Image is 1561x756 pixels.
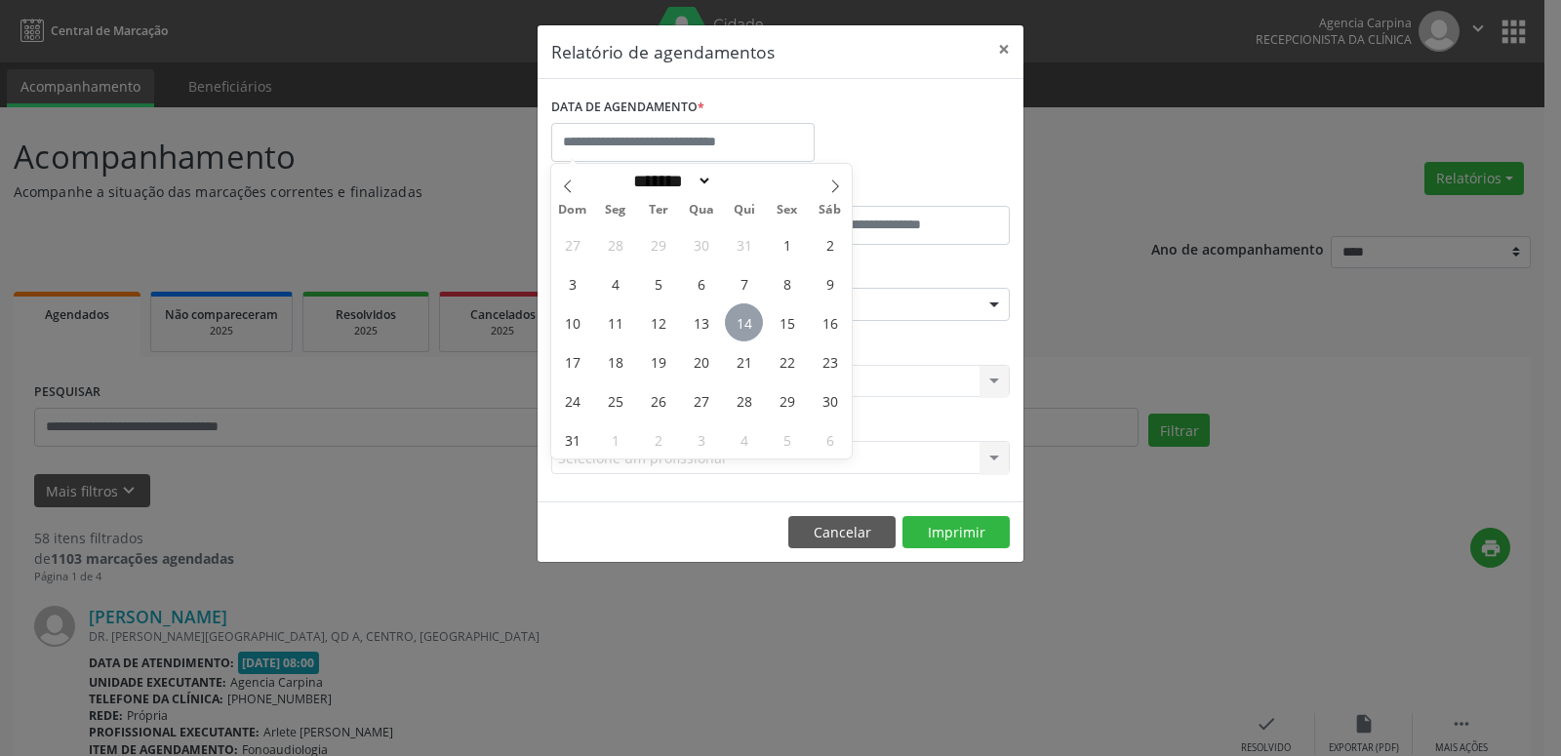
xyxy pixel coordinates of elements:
[639,225,677,263] span: Julho 29, 2025
[768,381,806,419] span: Agosto 29, 2025
[682,303,720,341] span: Agosto 13, 2025
[725,381,763,419] span: Agosto 28, 2025
[596,420,634,458] span: Setembro 1, 2025
[766,204,809,217] span: Sex
[811,264,849,302] span: Agosto 9, 2025
[680,204,723,217] span: Qua
[551,39,775,64] h5: Relatório de agendamentos
[594,204,637,217] span: Seg
[768,225,806,263] span: Agosto 1, 2025
[682,225,720,263] span: Julho 30, 2025
[712,171,777,191] input: Year
[553,420,591,458] span: Agosto 31, 2025
[596,303,634,341] span: Agosto 11, 2025
[682,381,720,419] span: Agosto 27, 2025
[596,264,634,302] span: Agosto 4, 2025
[551,93,704,123] label: DATA DE AGENDAMENTO
[725,225,763,263] span: Julho 31, 2025
[682,264,720,302] span: Agosto 6, 2025
[596,342,634,380] span: Agosto 18, 2025
[902,516,1010,549] button: Imprimir
[596,381,634,419] span: Agosto 25, 2025
[553,381,591,419] span: Agosto 24, 2025
[682,342,720,380] span: Agosto 20, 2025
[626,171,712,191] select: Month
[811,225,849,263] span: Agosto 2, 2025
[768,264,806,302] span: Agosto 8, 2025
[984,25,1023,73] button: Close
[551,204,594,217] span: Dom
[768,420,806,458] span: Setembro 5, 2025
[637,204,680,217] span: Ter
[811,420,849,458] span: Setembro 6, 2025
[785,176,1010,206] label: ATÉ
[811,381,849,419] span: Agosto 30, 2025
[639,264,677,302] span: Agosto 5, 2025
[639,342,677,380] span: Agosto 19, 2025
[723,204,766,217] span: Qui
[725,342,763,380] span: Agosto 21, 2025
[639,420,677,458] span: Setembro 2, 2025
[811,303,849,341] span: Agosto 16, 2025
[725,303,763,341] span: Agosto 14, 2025
[768,303,806,341] span: Agosto 15, 2025
[788,516,896,549] button: Cancelar
[596,225,634,263] span: Julho 28, 2025
[682,420,720,458] span: Setembro 3, 2025
[639,381,677,419] span: Agosto 26, 2025
[725,264,763,302] span: Agosto 7, 2025
[725,420,763,458] span: Setembro 4, 2025
[553,264,591,302] span: Agosto 3, 2025
[809,204,852,217] span: Sáb
[553,303,591,341] span: Agosto 10, 2025
[639,303,677,341] span: Agosto 12, 2025
[553,225,591,263] span: Julho 27, 2025
[811,342,849,380] span: Agosto 23, 2025
[768,342,806,380] span: Agosto 22, 2025
[553,342,591,380] span: Agosto 17, 2025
